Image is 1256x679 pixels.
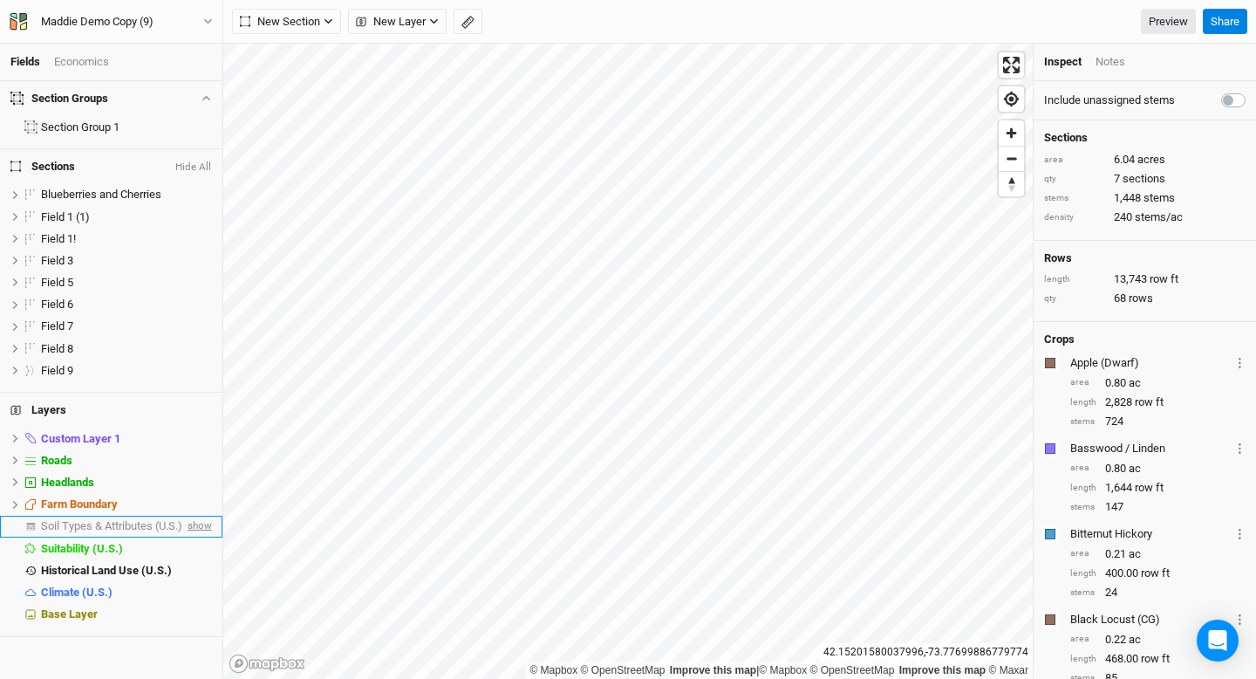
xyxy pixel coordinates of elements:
span: row ft [1135,480,1164,496]
div: length [1070,567,1096,580]
button: Find my location [999,86,1024,112]
span: ac [1129,375,1141,391]
div: 724 [1070,414,1246,429]
button: Crop Usage [1234,353,1246,373]
div: stems [1070,586,1096,600]
button: Zoom out [999,146,1024,171]
span: Field 5 [41,276,73,289]
span: Historical Land Use (U.S.) [41,564,172,577]
span: Headlands [41,476,94,489]
span: Base Layer [41,607,98,621]
span: show [184,516,212,538]
div: 24 [1070,585,1246,600]
button: New Layer [348,9,447,35]
div: 0.80 [1070,461,1246,477]
span: stems/ac [1135,209,1183,225]
div: 6.04 [1044,152,1246,168]
div: Field 8 [41,342,212,356]
div: Bitternut Hickory [1070,526,1231,542]
div: Field 6 [41,298,212,312]
span: row ft [1141,651,1170,667]
div: area [1070,547,1096,560]
div: area [1044,154,1105,167]
h4: Sections [1044,131,1246,145]
div: Inspect [1044,54,1082,70]
a: Improve this map [670,664,756,676]
div: 0.22 [1070,632,1246,648]
a: Mapbox [529,664,577,676]
h4: Crops [1044,333,1075,346]
div: stems [1044,192,1105,205]
span: Blueberries and Cherries [41,188,161,201]
div: length [1044,273,1105,286]
div: length [1070,653,1096,666]
div: 240 [1044,209,1246,225]
span: New Section [240,13,320,31]
div: Field 5 [41,276,212,290]
div: 1,448 [1044,190,1246,206]
div: area [1070,633,1096,646]
div: qty [1044,292,1105,305]
span: row ft [1141,566,1170,581]
div: 0.80 [1070,375,1246,391]
div: Basswood / Linden [1070,441,1231,456]
button: Zoom in [999,120,1024,146]
div: 7 [1044,171,1246,187]
span: ac [1129,546,1141,562]
a: Mapbox logo [229,654,305,674]
a: Preview [1141,9,1196,35]
button: Crop Usage [1234,438,1246,458]
div: Farm Boundary [41,497,212,511]
button: Hide All [174,161,212,174]
div: 400.00 [1070,566,1246,581]
button: Maddie Demo Copy (9) [9,12,214,31]
div: Section Groups [10,92,108,106]
button: Show section groups [198,93,213,104]
a: Improve this map [899,664,986,676]
div: length [1070,396,1096,409]
h4: Rows [1044,251,1246,265]
button: Share [1203,9,1247,35]
div: | [529,662,1028,679]
button: Reset bearing to north [999,171,1024,196]
span: row ft [1135,394,1164,410]
div: Notes [1096,54,1125,70]
div: Field 1! [41,232,212,246]
div: Custom Layer 1 [41,432,212,446]
div: area [1070,462,1096,475]
div: 1,644 [1070,480,1246,496]
div: density [1044,211,1105,224]
span: Custom Layer 1 [41,432,120,445]
div: Black Locust (CG) [1070,612,1231,628]
div: Climate (U.S.) [41,586,212,600]
span: Field 9 [41,364,73,377]
div: Headlands [41,476,212,490]
button: New Section [232,9,341,35]
span: ac [1129,632,1141,648]
div: Economics [54,54,109,70]
div: Historical Land Use (U.S.) [41,564,212,578]
div: Field 3 [41,254,212,268]
div: area [1070,376,1096,389]
div: Field 7 [41,319,212,333]
span: Sections [10,160,75,174]
span: Zoom out [999,147,1024,171]
span: Field 1! [41,232,76,245]
div: Section Group 1 [41,120,212,134]
div: Field 9 [41,364,212,378]
div: Maddie Demo Copy (9) [41,13,154,31]
a: Mapbox [759,664,807,676]
span: Field 6 [41,298,73,311]
span: Field 8 [41,342,73,355]
div: qty [1044,173,1105,186]
button: Enter fullscreen [999,52,1024,78]
span: row ft [1150,271,1178,287]
span: Field 1 (1) [41,210,90,223]
a: Fields [10,55,40,68]
span: Reset bearing to north [999,172,1024,196]
button: Crop Usage [1234,609,1246,629]
label: Include unassigned stems [1044,93,1175,108]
